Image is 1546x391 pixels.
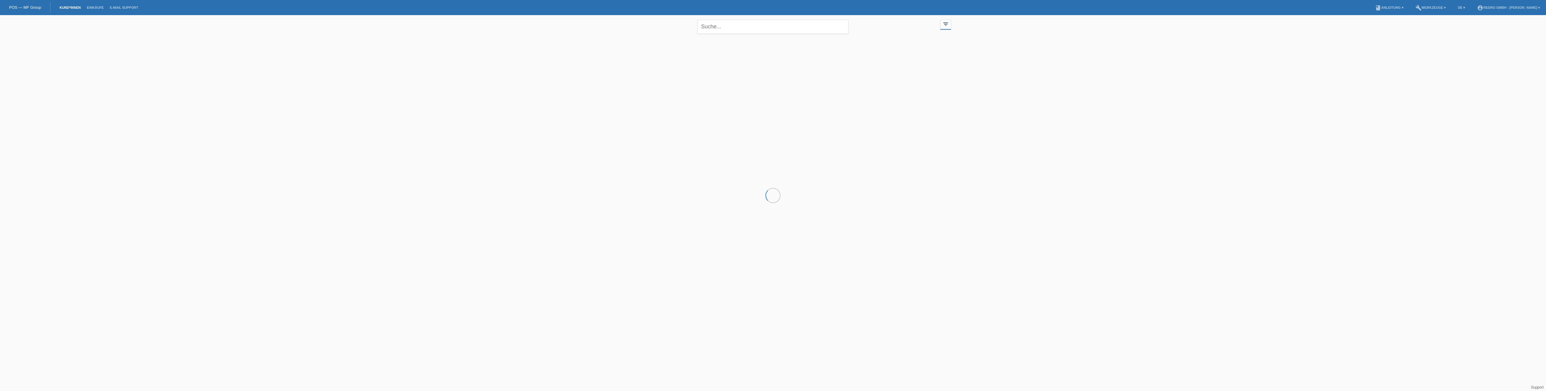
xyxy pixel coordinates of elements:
[56,6,84,9] a: Kund*innen
[1372,6,1406,9] a: bookAnleitung ▾
[1477,5,1483,11] i: account_circle
[9,5,41,10] a: POS — MF Group
[1413,6,1449,9] a: buildWerkzeuge ▾
[1455,6,1468,9] a: DE ▾
[1474,6,1543,9] a: account_circleRedro GmbH - [PERSON_NAME] ▾
[84,6,107,9] a: Einkäufe
[698,20,848,34] input: Suche...
[107,6,141,9] a: E-Mail Support
[1531,385,1544,389] a: Support
[1416,5,1422,11] i: build
[1375,5,1381,11] i: book
[942,21,949,27] i: filter_list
